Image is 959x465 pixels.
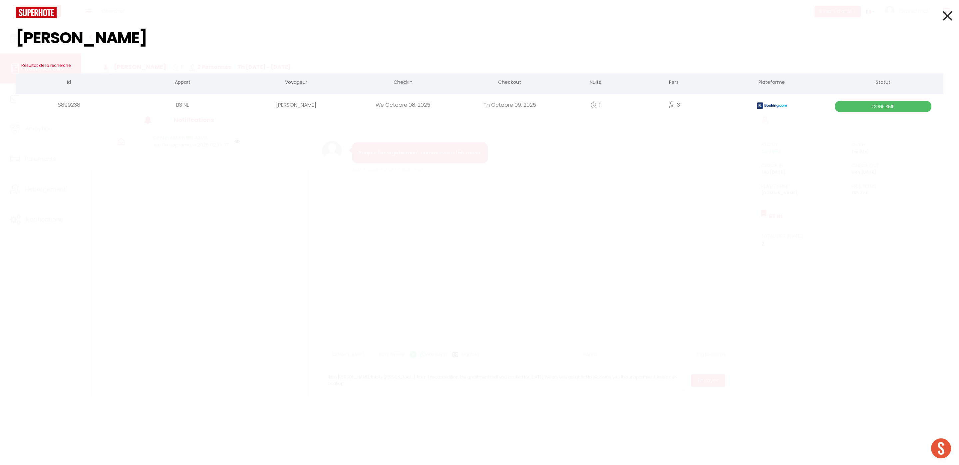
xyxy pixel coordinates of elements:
[628,94,721,116] div: 3
[16,74,122,92] th: Id
[243,94,350,116] div: [PERSON_NAME]
[563,94,628,116] div: 1
[757,102,787,109] img: booking2.png
[122,94,243,116] div: B3 NL
[835,101,931,112] span: Confirmé
[350,94,456,116] div: We Octobre 08. 2025
[350,74,456,92] th: Checkin
[823,74,943,92] th: Statut
[721,74,822,92] th: Plateforme
[122,74,243,92] th: Appart
[16,58,943,74] h3: Résultat de la recherche
[563,74,628,92] th: Nuits
[628,74,721,92] th: Pers.
[243,74,350,92] th: Voyageur
[931,438,951,458] div: Ouvrir le chat
[456,94,563,116] div: Th Octobre 09. 2025
[456,74,563,92] th: Checkout
[16,94,122,116] div: 6899238
[16,18,943,58] input: Tapez pour rechercher...
[16,7,57,18] img: logo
